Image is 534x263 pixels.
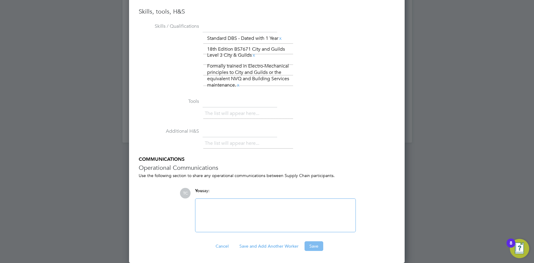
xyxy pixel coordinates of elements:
h3: Skills, tools, H&S [139,8,395,15]
li: The list will appear here... [205,139,262,147]
a: x [236,81,240,89]
a: x [278,34,283,42]
button: Open Resource Center, 8 new notifications [510,239,529,258]
li: Standard DBS - Dated with 1 Year [205,34,285,43]
label: Skills / Qualifications [139,23,199,30]
button: Save and Add Another Worker [235,241,303,251]
span: You [195,188,202,193]
div: 8 [510,243,512,251]
li: Formally trained in Electro-Mechanical principles to City and Guilds or the equivalent NVQ and Bu... [205,62,292,89]
button: Save [305,241,323,251]
li: 18th Edition BS7671 City and Guilds Level 3 City & Guilds [205,45,292,60]
span: TC [180,188,191,198]
h5: COMMUNICATIONS [139,156,395,163]
div: say: [195,188,356,198]
label: Additional H&S [139,128,199,135]
button: Cancel [211,241,233,251]
div: Use the following section to share any operational communications between Supply Chain participants. [139,173,395,178]
h3: Operational Communications [139,164,395,172]
a: x [252,51,256,59]
label: Tools [139,98,199,105]
li: The list will appear here... [205,109,262,118]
